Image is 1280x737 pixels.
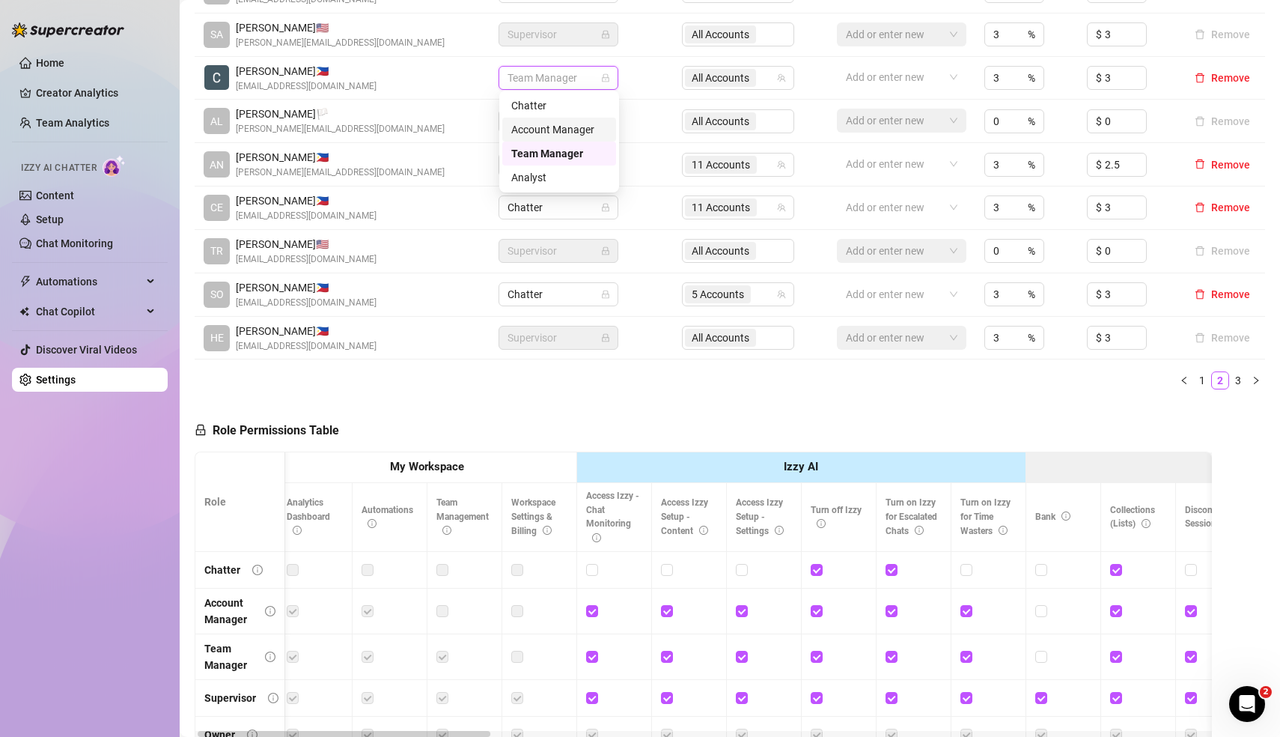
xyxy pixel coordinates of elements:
[204,65,229,90] img: Carl Belotindos
[236,122,445,136] span: [PERSON_NAME][EMAIL_ADDRESS][DOMAIN_NAME]
[236,19,445,36] span: [PERSON_NAME] 🇺🇸
[236,209,377,223] span: [EMAIL_ADDRESS][DOMAIN_NAME]
[36,81,156,105] a: Creator Analytics
[36,57,64,69] a: Home
[210,26,223,43] span: SA
[1195,289,1205,300] span: delete
[511,169,607,186] div: Analyst
[36,300,142,324] span: Chat Copilot
[1189,156,1256,174] button: Remove
[12,22,124,37] img: logo-BBDzfeDw.svg
[775,526,784,535] span: info-circle
[390,460,464,473] strong: My Workspace
[1193,371,1211,389] li: 1
[736,497,784,536] span: Access Izzy Setup - Settings
[692,157,750,173] span: 11 Accounts
[508,67,609,89] span: Team Manager
[1185,505,1231,530] span: Disconnect Session
[777,290,786,299] span: team
[601,246,610,255] span: lock
[1189,112,1256,130] button: Remove
[1195,159,1205,169] span: delete
[236,63,377,79] span: [PERSON_NAME] 🇵🇭
[511,121,607,138] div: Account Manager
[543,526,552,535] span: info-circle
[195,452,285,552] th: Role
[36,344,137,356] a: Discover Viral Videos
[368,519,377,528] span: info-circle
[1211,72,1250,84] span: Remove
[685,69,756,87] span: All Accounts
[36,189,74,201] a: Content
[511,97,607,114] div: Chatter
[236,192,377,209] span: [PERSON_NAME] 🇵🇭
[1180,376,1189,385] span: left
[1195,73,1205,83] span: delete
[661,497,708,536] span: Access Izzy Setup - Content
[195,424,207,436] span: lock
[777,160,786,169] span: team
[1247,371,1265,389] li: Next Page
[777,203,786,212] span: team
[1247,371,1265,389] button: right
[601,333,610,342] span: lock
[886,497,937,536] span: Turn on Izzy for Escalated Chats
[685,198,757,216] span: 11 Accounts
[1189,198,1256,216] button: Remove
[210,113,223,130] span: AL
[1189,285,1256,303] button: Remove
[502,166,616,189] div: Analyst
[1110,505,1155,530] span: Collections (Lists)
[1229,371,1247,389] li: 3
[236,339,377,354] span: [EMAIL_ADDRESS][DOMAIN_NAME]
[21,161,97,175] span: Izzy AI Chatter
[511,145,607,162] div: Team Manager
[601,73,610,82] span: lock
[692,199,750,216] span: 11 Accounts
[817,519,826,528] span: info-circle
[1189,242,1256,260] button: Remove
[236,296,377,310] span: [EMAIL_ADDRESS][DOMAIN_NAME]
[362,505,413,530] span: Automations
[287,497,330,536] span: Analytics Dashboard
[508,327,609,349] span: Supervisor
[1175,371,1193,389] button: left
[508,23,609,46] span: Supervisor
[999,526,1008,535] span: info-circle
[436,497,489,536] span: Team Management
[811,505,862,530] span: Turn off Izzy
[265,652,275,662] span: info-circle
[601,30,610,39] span: lock
[236,36,445,50] span: [PERSON_NAME][EMAIL_ADDRESS][DOMAIN_NAME]
[777,73,786,82] span: team
[1194,372,1210,389] a: 1
[252,565,263,575] span: info-circle
[592,533,601,542] span: info-circle
[1142,519,1151,528] span: info-circle
[692,286,744,303] span: 5 Accounts
[36,270,142,294] span: Automations
[442,526,451,535] span: info-circle
[502,94,616,118] div: Chatter
[36,213,64,225] a: Setup
[601,203,610,212] span: lock
[204,595,253,628] div: Account Manager
[204,640,253,673] div: Team Manager
[1035,512,1070,522] span: Bank
[268,693,278,703] span: info-circle
[236,149,445,166] span: [PERSON_NAME] 🇵🇭
[586,491,639,544] span: Access Izzy - Chat Monitoring
[1175,371,1193,389] li: Previous Page
[210,286,224,303] span: SO
[293,526,302,535] span: info-circle
[1211,371,1229,389] li: 2
[210,330,224,346] span: HE
[508,283,609,306] span: Chatter
[236,106,445,122] span: [PERSON_NAME] 🏳️
[1229,686,1265,722] iframe: Intercom live chat
[19,306,29,317] img: Chat Copilot
[1211,288,1250,300] span: Remove
[601,290,610,299] span: lock
[508,240,609,262] span: Supervisor
[36,374,76,386] a: Settings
